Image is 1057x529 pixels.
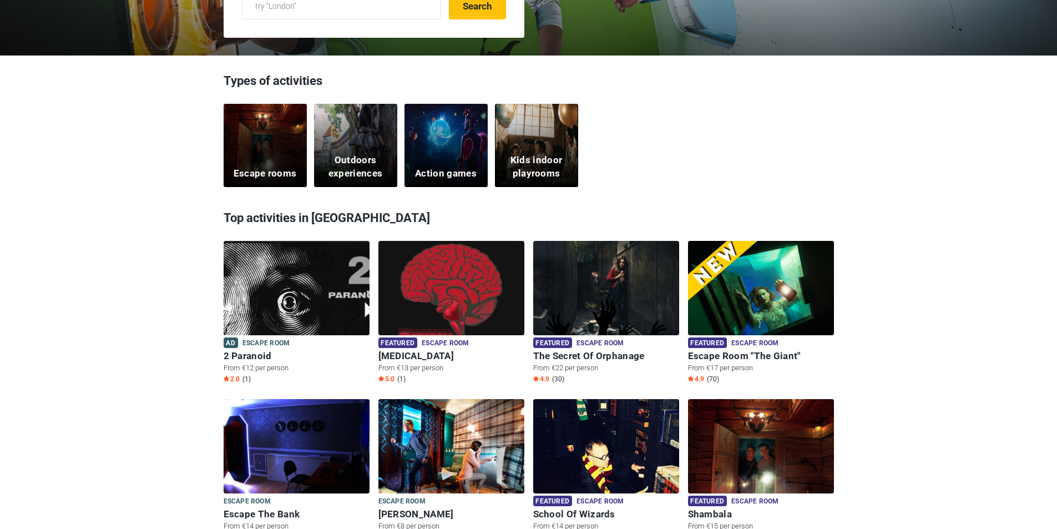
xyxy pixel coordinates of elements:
[224,204,834,233] h3: Top activities in [GEOGRAPHIC_DATA]
[378,375,395,384] span: 5.0
[422,337,469,350] span: Escape room
[533,337,572,348] span: Featured
[688,496,727,506] span: Featured
[224,72,834,95] h3: Types of activities
[533,399,679,507] img: School Of Wizards
[502,154,571,180] h5: Kids indoor playrooms
[731,496,778,508] span: Escape room
[234,167,297,180] h5: Escape rooms
[224,375,240,384] span: 2.0
[688,363,834,373] p: From €17 per person
[378,350,524,362] h6: [MEDICAL_DATA]
[242,375,251,384] span: (1)
[224,508,370,520] h6: Escape The Bank
[378,376,384,381] img: Star
[378,241,524,349] img: Paranoia
[404,104,488,187] a: Action games
[688,376,694,381] img: Star
[378,508,524,520] h6: [PERSON_NAME]
[224,350,370,362] h6: 2 Paranoid
[576,496,624,508] span: Escape room
[224,241,370,386] a: 2 Paranoid Ad Escape room 2 Paranoid From €12 per person Star2.0 (1)
[378,496,426,508] span: Escape room
[533,363,679,373] p: From €22 per person
[397,375,406,384] span: (1)
[378,241,524,386] a: Paranoia Featured Escape room [MEDICAL_DATA] From €13 per person Star5.0 (1)
[688,508,834,520] h6: Shambala
[688,350,834,362] h6: Escape Room "The Giant"
[688,375,704,384] span: 4.9
[707,375,719,384] span: (70)
[224,337,238,348] span: Ad
[224,376,229,381] img: Star
[688,241,834,349] img: Escape Room "The Giant"
[576,337,624,350] span: Escape room
[378,363,524,373] p: From €13 per person
[552,375,564,384] span: (30)
[242,337,290,350] span: Escape room
[224,363,370,373] p: From €12 per person
[533,375,549,384] span: 4.9
[533,350,679,362] h6: The Secret Of Orphanage
[688,241,834,386] a: Escape Room "The Giant" Featured Escape room Escape Room "The Giant" From €17 per person Star4.9 ...
[224,496,271,508] span: Escape room
[314,104,397,187] a: Outdoors experiences
[533,241,679,349] img: The Secret Of Orphanage
[378,337,417,348] span: Featured
[533,241,679,386] a: The Secret Of Orphanage Featured Escape room The Secret Of Orphanage From €22 per person Star4.9 ...
[495,104,578,187] a: Kids indoor playrooms
[731,337,778,350] span: Escape room
[415,167,477,180] h5: Action games
[533,376,539,381] img: Star
[224,104,307,187] a: Escape rooms
[378,399,524,507] img: Sherlock Holmes
[533,508,679,520] h6: School Of Wizards
[533,496,572,506] span: Featured
[224,399,370,507] img: Escape The Bank
[688,337,727,348] span: Featured
[688,399,834,507] img: Shambala
[224,241,370,349] img: 2 Paranoid
[321,154,390,180] h5: Outdoors experiences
